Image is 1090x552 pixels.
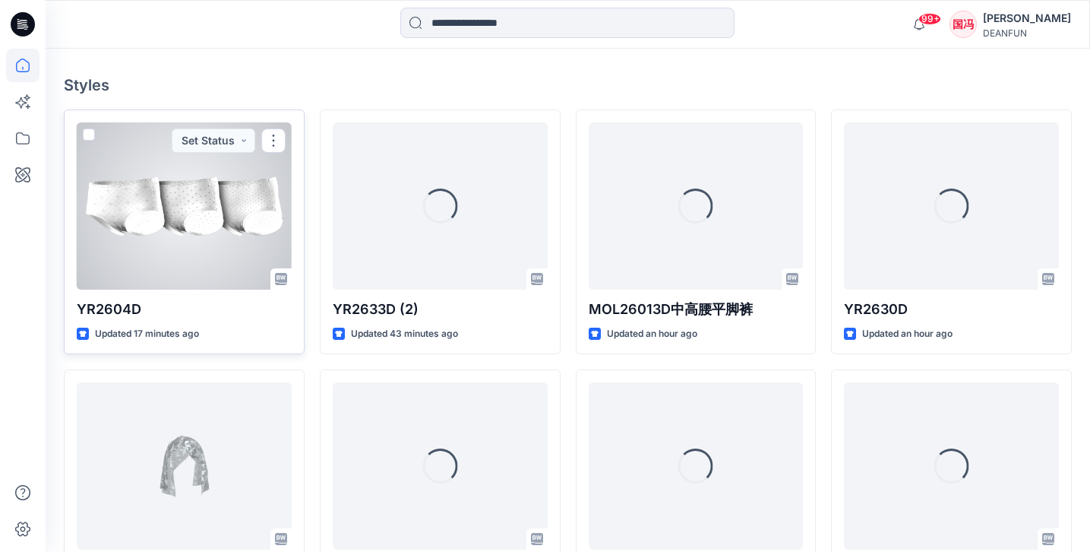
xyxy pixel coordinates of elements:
[333,299,548,320] p: YR2633D (2)
[844,299,1059,320] p: YR2630D
[918,13,941,25] span: 99+
[589,299,804,320] p: MOL26013D中高腰平脚裤
[77,299,292,320] p: YR2604D
[77,122,292,290] a: YR2604D
[95,326,199,342] p: Updated 17 minutes ago
[77,382,292,550] a: KM31282E
[64,76,1072,94] h4: Styles
[607,326,697,342] p: Updated an hour ago
[351,326,458,342] p: Updated 43 minutes ago
[949,11,977,38] div: 国冯
[862,326,953,342] p: Updated an hour ago
[983,27,1071,39] div: DEANFUN
[983,9,1071,27] div: [PERSON_NAME]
